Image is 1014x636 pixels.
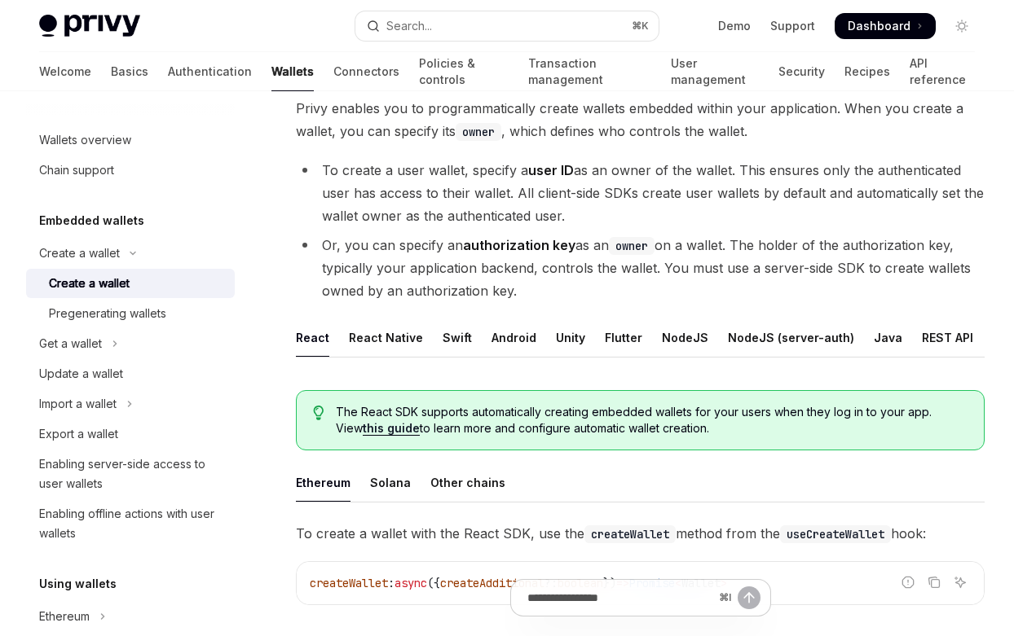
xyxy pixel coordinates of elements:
[296,97,985,143] span: Privy enables you to programmatically create wallets embedded within your application. When you c...
[49,304,166,323] div: Pregenerating wallets
[39,130,131,150] div: Wallets overview
[296,234,985,302] li: Or, you can specify an as an on a wallet. The holder of the authorization key, typically your app...
[386,16,432,36] div: Search...
[296,318,329,357] div: React
[738,586,760,609] button: Send message
[26,269,235,298] a: Create a wallet
[39,364,123,384] div: Update a wallet
[49,274,130,293] div: Create a wallet
[26,125,235,155] a: Wallets overview
[39,52,91,91] a: Welcome
[39,15,140,37] img: light logo
[718,18,751,34] a: Demo
[922,318,973,357] div: REST API
[111,52,148,91] a: Basics
[168,52,252,91] a: Authentication
[39,160,114,180] div: Chain support
[355,11,659,41] button: Open search
[26,359,235,388] a: Update a wallet
[39,574,117,594] h5: Using wallets
[39,424,118,444] div: Export a wallet
[584,525,676,543] code: createWallet
[527,580,712,616] input: Ask a question...
[39,394,117,414] div: Import a wallet
[897,572,919,593] button: Report incorrect code
[848,18,910,34] span: Dashboard
[296,159,985,227] li: To create a user wallet, specify a as an owner of the wallet. This ensures only the authenticated...
[26,299,235,328] a: Pregenerating wallets
[874,318,902,357] div: Java
[419,52,509,91] a: Policies & controls
[662,318,708,357] div: NodeJS
[296,522,985,545] span: To create a wallet with the React SDK, use the method from the hook:
[39,607,90,626] div: Ethereum
[780,525,891,543] code: useCreateWallet
[26,329,235,358] button: Toggle Get a wallet section
[26,239,235,268] button: Toggle Create a wallet section
[26,602,235,631] button: Toggle Ethereum section
[671,52,759,91] a: User management
[39,454,225,493] div: Enabling server-side access to user wallets
[271,52,314,91] a: Wallets
[844,52,890,91] a: Recipes
[26,499,235,548] a: Enabling offline actions with user wallets
[26,389,235,419] button: Toggle Import a wallet section
[605,318,642,357] div: Flutter
[313,406,324,420] svg: Tip
[26,450,235,498] a: Enabling server-side access to user wallets
[336,404,968,436] span: The React SDK supports automatically creating embedded wallets for your users when they log in to...
[456,123,501,141] code: owner
[370,463,411,502] div: Solana
[39,243,120,263] div: Create a wallet
[632,20,649,33] span: ⌘ K
[430,463,505,502] div: Other chains
[950,572,971,593] button: Ask AI
[39,334,102,353] div: Get a wallet
[728,318,854,357] div: NodeJS (server-auth)
[443,318,472,357] div: Swift
[528,52,652,91] a: Transaction management
[363,421,420,436] a: this guide
[778,52,825,91] a: Security
[26,156,235,185] a: Chain support
[949,13,975,39] button: Toggle dark mode
[492,318,536,357] div: Android
[924,572,945,593] button: Copy the contents from the code block
[609,237,655,255] code: owner
[333,52,399,91] a: Connectors
[835,13,936,39] a: Dashboard
[39,211,144,230] h5: Embedded wallets
[556,318,585,357] div: Unity
[463,237,575,253] strong: authorization key
[39,504,225,543] div: Enabling offline actions with user wallets
[26,419,235,449] a: Export a wallet
[910,52,975,91] a: API reference
[770,18,815,34] a: Support
[296,463,350,502] div: Ethereum
[349,318,423,357] div: React Native
[528,162,574,178] strong: user ID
